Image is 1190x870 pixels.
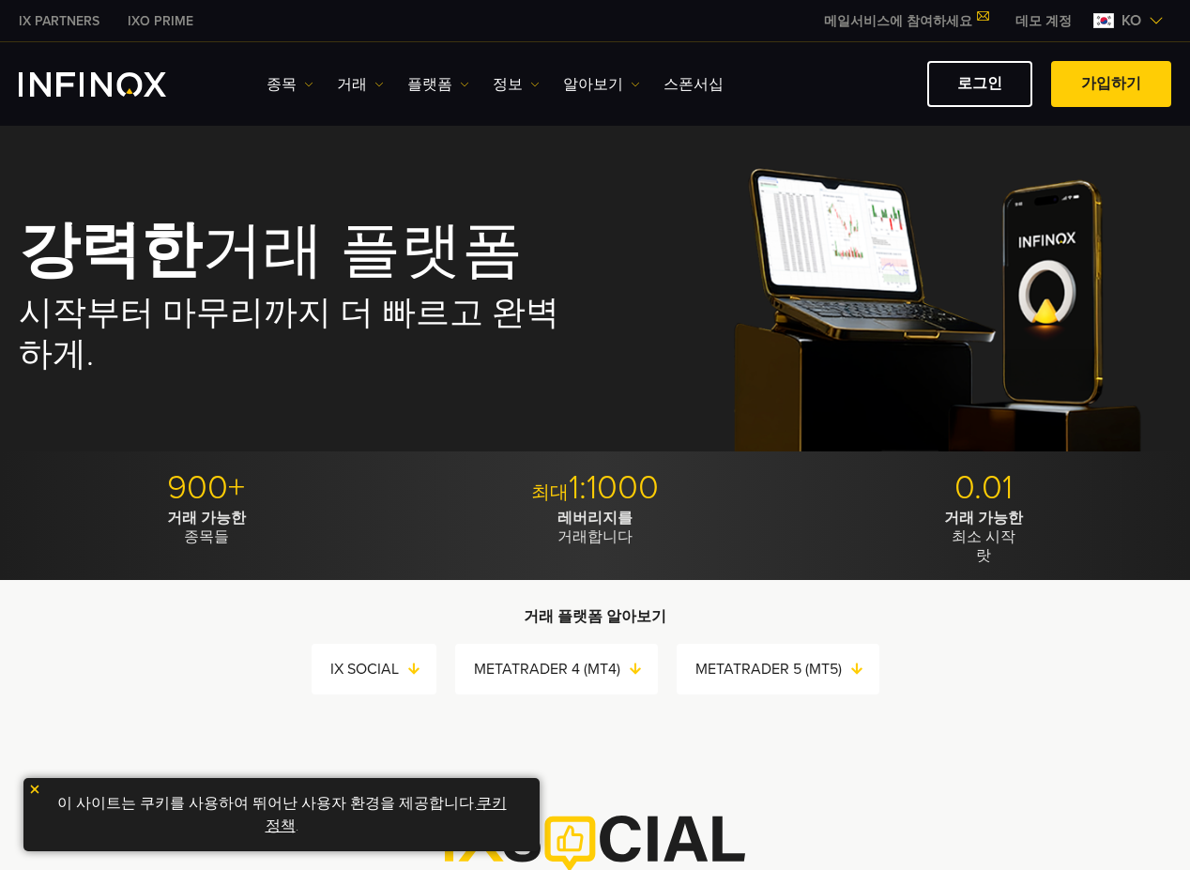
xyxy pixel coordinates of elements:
[493,73,540,96] a: 정보
[19,220,572,283] h1: 거래 플랫폼
[19,293,572,375] h2: 시작부터 마무리까지 더 빠르고 완벽하게.
[167,509,246,527] strong: 거래 가능한
[664,73,724,96] a: 스폰서십
[19,72,210,97] a: INFINOX Logo
[28,783,41,796] img: yellow close icon
[695,656,879,682] a: METATRADER 5 (MT5)
[407,509,782,546] p: 거래합니다
[19,214,202,288] strong: 강력한
[797,509,1171,565] p: 최소 시작 랏
[563,73,640,96] a: 알아보기
[474,656,658,682] a: METATRADER 4 (MT4)
[810,13,1001,29] a: 메일서비스에 참여하세요
[5,11,114,31] a: INFINOX
[33,787,530,842] p: 이 사이트는 쿠키를 사용하여 뛰어난 사용자 환경을 제공합니다. .
[267,73,313,96] a: 종목
[531,481,569,504] span: 최대
[944,509,1023,527] strong: 거래 가능한
[19,509,393,546] p: 종목들
[407,467,782,509] p: 1:1000
[797,467,1171,509] p: 0.01
[337,73,384,96] a: 거래
[114,11,207,31] a: INFINOX
[1114,9,1149,32] span: ko
[407,73,469,96] a: 플랫폼
[927,61,1032,107] a: 로그인
[19,467,393,509] p: 900+
[557,509,633,527] strong: 레버리지를
[524,607,666,626] strong: 거래 플랫폼 알아보기
[1051,61,1171,107] a: 가입하기
[330,656,436,682] a: IX SOCIAL
[1001,11,1086,31] a: INFINOX MENU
